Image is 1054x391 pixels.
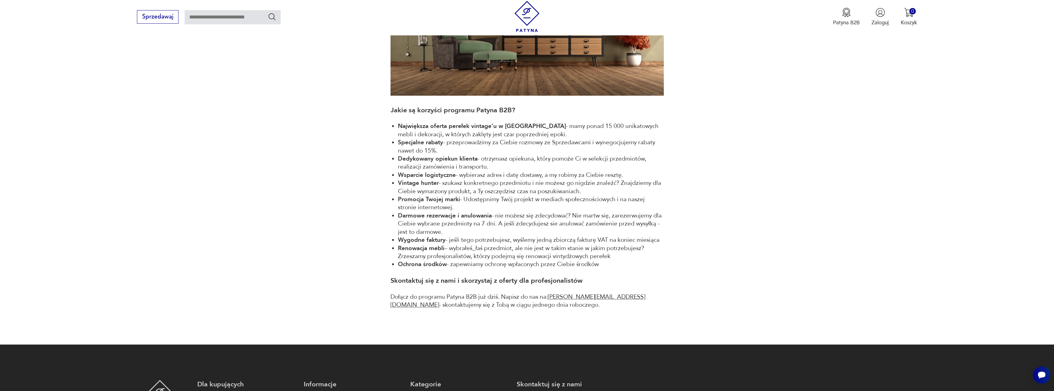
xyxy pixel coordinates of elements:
p: Patyna B2B [833,19,860,26]
img: Ikona koszyka [904,8,914,17]
li: - szukasz konkretnego przedmiotu i nie możesz go nigdzie znaleźć? Znajdziemy dla Ciebie wymarzony... [398,179,664,195]
li: – wybrałeś_łaś przedmiot, ale nie jest w takim stanie w jakim potrzebujesz? Zrzeszamy profesjonal... [398,244,664,261]
strong: Wygodne faktury [398,236,446,244]
p: Koszyk [901,19,917,26]
strong: Specjalne rabaty [398,138,443,146]
li: - mamy ponad 15 000 unikatowych mebli i dekoracji, w których zaklęty jest czar poprzedniej epoki. [398,122,664,138]
button: 0Koszyk [901,8,917,26]
p: Dołącz do programu Patyna B2B już dziś. Napisz do nas na: - skontaktujemy się z Tobą w ciągu jedn... [391,293,664,309]
p: Dla kupujących [197,380,296,389]
p: Kategorie [410,380,509,389]
a: [PERSON_NAME][EMAIL_ADDRESS][DOMAIN_NAME] [391,293,645,309]
div: 0 [909,8,916,14]
strong: Promocja Twojej marki [398,195,460,203]
img: Patyna - sklep z meblami i dekoracjami vintage [511,1,543,32]
strong: Ochrona środków [398,260,447,268]
strong: Wsparcie logistyczne [398,171,456,179]
li: - zapewniamy ochronę wpłaconych przez Ciebie środków [398,260,599,268]
button: Patyna B2B [833,8,860,26]
li: - otrzymasz opiekuna, który pomoże Ci w selekcji przedmiotów, realizacji zamówienia i transportu. [398,155,664,171]
iframe: Smartsupp widget button [1033,366,1050,384]
li: - wybierasz adres i datę dostawy, a my robimy za Ciebie resztę. [398,171,623,179]
li: - nie możesz się zdecydować? Nie martw się, zarezerwujemy dla Ciebie wybrane przedmioty na 7 dni.... [398,212,664,236]
a: Sprzedawaj [137,15,178,20]
strong: Jakie są korzyści programu Patyna B2B? [391,106,515,115]
button: Szukaj [268,12,277,21]
strong: Największa oferta perełek vintage'u w [GEOGRAPHIC_DATA] [398,122,566,130]
button: Sprzedawaj [137,10,178,24]
button: Zaloguj [872,8,889,26]
strong: Dedykowany opiekun klienta [398,155,478,163]
img: Ikona medalu [842,8,851,17]
strong: Renowacja mebli [398,244,444,252]
li: - Udostępnimy Twój projekt w mediach społecznościowych i na naszej stronie internetowej. [398,195,664,212]
strong: Skontaktuj się z nami i skorzystaj z oferty dla profesjonalistów [391,276,583,285]
a: Ikona medaluPatyna B2B [833,8,860,26]
img: Ikonka użytkownika [876,8,885,17]
li: - przeprowadzimy za Ciebie rozmowy ze Sprzedawcami i wynegocjujemy rabaty nawet do 15%. [398,138,664,155]
p: Skontaktuj się z nami [517,380,616,389]
li: - jeśli tego potrzebujesz, wyślemy jedną zbiorczą fakturę VAT na koniec miesiąca [398,236,659,244]
strong: Darmowe rezerwacje i anulowania [398,212,492,220]
p: Zaloguj [872,19,889,26]
p: Informacje [304,380,403,389]
strong: Vintage hunter [398,179,439,187]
